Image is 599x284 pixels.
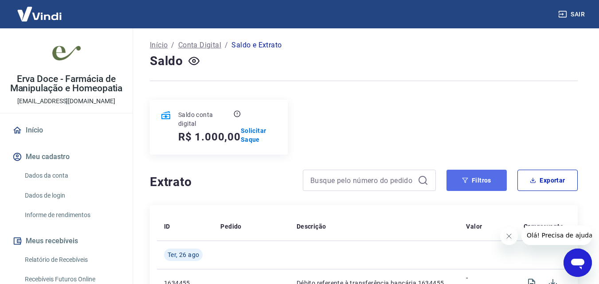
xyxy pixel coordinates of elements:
[178,110,232,128] p: Saldo conta digital
[11,0,68,27] img: Vindi
[178,130,241,144] h5: R$ 1.000,00
[150,52,183,70] h4: Saldo
[21,187,122,205] a: Dados de login
[164,222,170,231] p: ID
[225,40,228,51] p: /
[171,40,174,51] p: /
[21,167,122,185] a: Dados da conta
[517,170,578,191] button: Exportar
[220,222,241,231] p: Pedido
[556,6,588,23] button: Sair
[466,222,482,231] p: Valor
[310,174,414,187] input: Busque pelo número do pedido
[11,121,122,140] a: Início
[5,6,74,13] span: Olá! Precisa de ajuda?
[7,74,125,93] p: Erva Doce - Farmácia de Manipulação e Homeopatia
[150,40,168,51] a: Início
[168,250,199,259] span: Ter, 26 ago
[446,170,507,191] button: Filtros
[178,40,221,51] a: Conta Digital
[521,226,592,245] iframe: Mensagem da empresa
[11,147,122,167] button: Meu cadastro
[500,227,518,245] iframe: Fechar mensagem
[11,231,122,251] button: Meus recebíveis
[297,222,326,231] p: Descrição
[564,249,592,277] iframe: Botão para abrir a janela de mensagens
[21,251,122,269] a: Relatório de Recebíveis
[231,40,282,51] p: Saldo e Extrato
[150,173,292,191] h4: Extrato
[524,222,564,231] p: Comprovante
[49,35,84,71] img: 1283cac1-d3df-4695-87eb-b9c513aa2d81.jpeg
[21,206,122,224] a: Informe de rendimentos
[17,97,115,106] p: [EMAIL_ADDRESS][DOMAIN_NAME]
[241,126,277,144] a: Solicitar Saque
